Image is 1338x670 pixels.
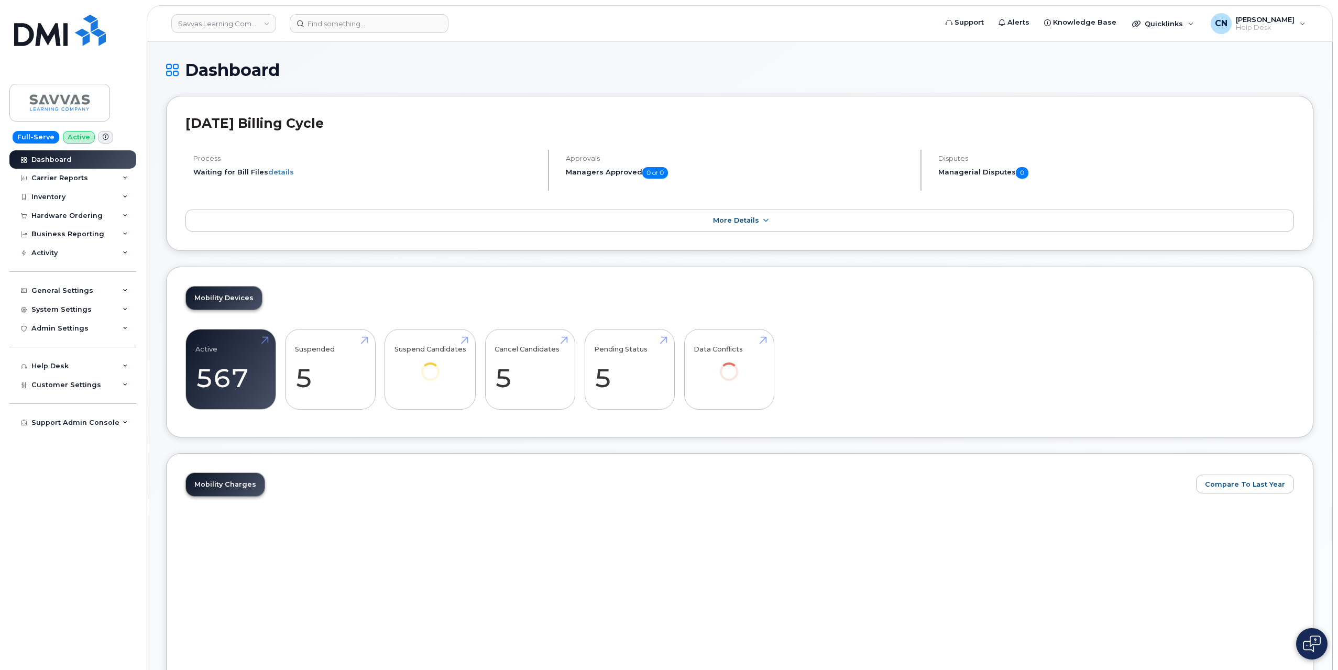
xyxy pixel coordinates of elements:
[713,216,759,224] span: More Details
[268,168,294,176] a: details
[495,335,565,404] a: Cancel Candidates 5
[642,167,668,179] span: 0 of 0
[185,115,1294,131] h2: [DATE] Billing Cycle
[186,287,262,310] a: Mobility Devices
[295,335,366,404] a: Suspended 5
[566,167,912,179] h5: Managers Approved
[1016,167,1028,179] span: 0
[938,155,1294,162] h4: Disputes
[938,167,1294,179] h5: Managerial Disputes
[1205,479,1285,489] span: Compare To Last Year
[594,335,665,404] a: Pending Status 5
[193,155,539,162] h4: Process
[1303,635,1321,652] img: Open chat
[1196,475,1294,493] button: Compare To Last Year
[166,61,1313,79] h1: Dashboard
[186,473,265,496] a: Mobility Charges
[394,335,466,395] a: Suspend Candidates
[193,167,539,177] li: Waiting for Bill Files
[694,335,764,395] a: Data Conflicts
[195,335,266,404] a: Active 567
[566,155,912,162] h4: Approvals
